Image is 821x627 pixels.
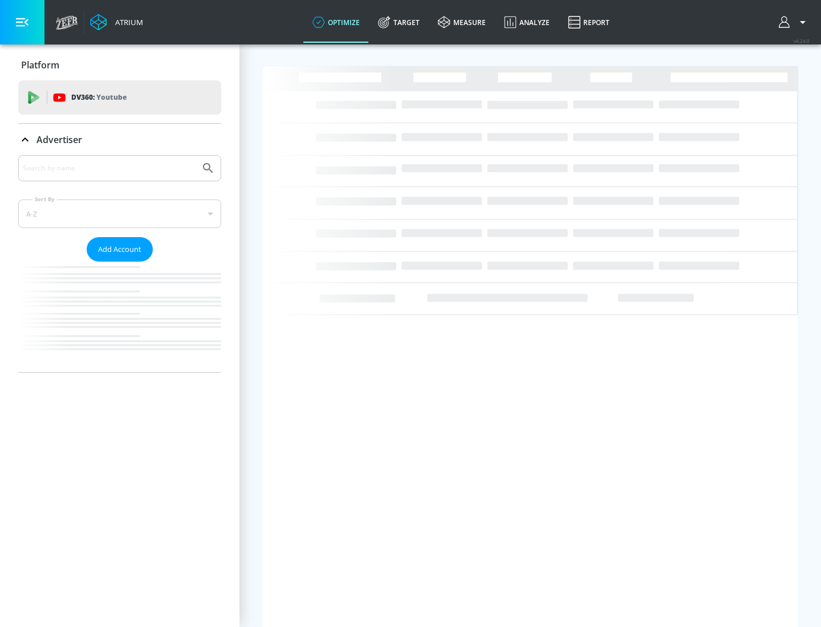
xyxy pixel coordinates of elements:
a: Analyze [495,2,559,43]
a: measure [429,2,495,43]
div: Advertiser [18,124,221,156]
a: optimize [303,2,369,43]
span: Add Account [98,243,141,256]
label: Sort By [32,196,57,203]
a: Target [369,2,429,43]
div: DV360: Youtube [18,80,221,115]
a: Atrium [90,14,143,31]
p: DV360: [71,91,127,104]
a: Report [559,2,619,43]
span: v 4.24.0 [794,38,810,44]
p: Advertiser [36,133,82,146]
nav: list of Advertiser [18,262,221,372]
input: Search by name [23,161,196,176]
div: Platform [18,49,221,81]
p: Platform [21,59,59,71]
div: Atrium [111,17,143,27]
div: Advertiser [18,155,221,372]
div: A-Z [18,199,221,228]
p: Youtube [96,91,127,103]
button: Add Account [87,237,153,262]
